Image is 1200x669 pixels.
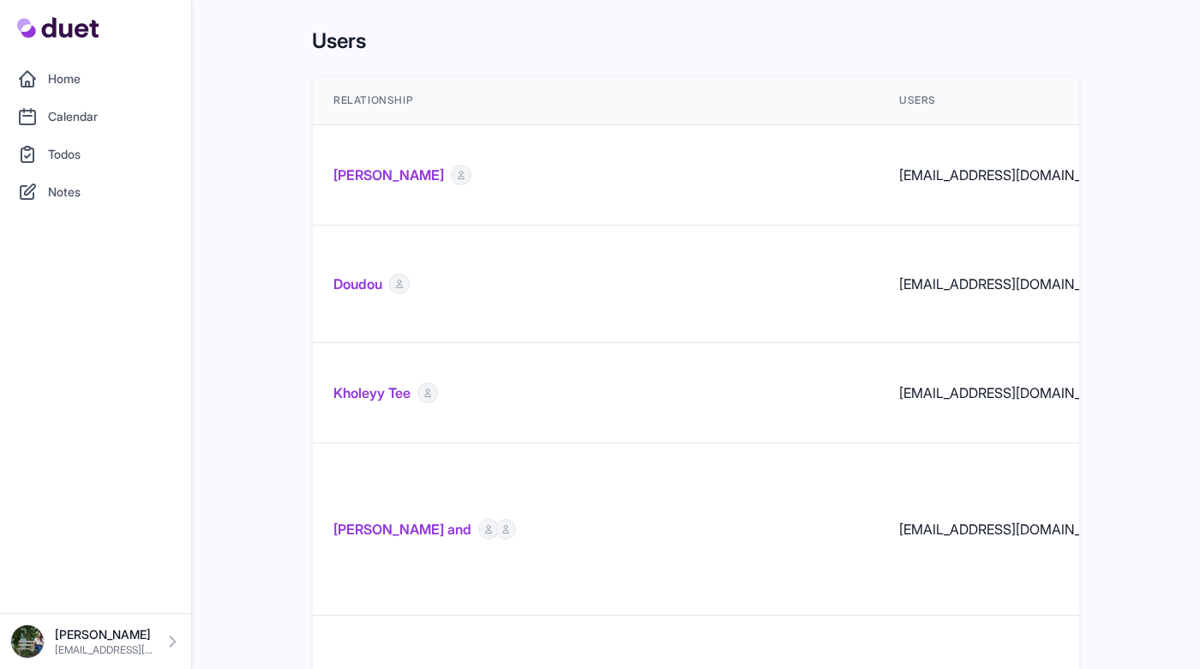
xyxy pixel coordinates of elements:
a: Home [10,62,181,96]
th: Relationship [313,76,879,125]
a: [PERSON_NAME] [333,165,444,185]
p: [PERSON_NAME] [55,626,153,643]
img: DSC08576_Original.jpeg [10,624,45,659]
a: Kholeyy Tee [333,383,411,403]
a: Calendar [10,99,181,134]
p: [EMAIL_ADDRESS][DOMAIN_NAME] [55,643,153,657]
a: Notes [10,175,181,209]
a: [PERSON_NAME] and [333,519,471,539]
h1: Users [312,27,1080,55]
a: Todos [10,137,181,172]
a: [PERSON_NAME] [EMAIL_ADDRESS][DOMAIN_NAME] [10,624,181,659]
a: Doudou [333,274,382,294]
